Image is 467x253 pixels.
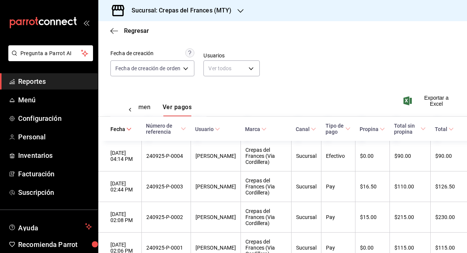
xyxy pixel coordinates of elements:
span: Recomienda Parrot [18,239,92,250]
span: Propina [360,126,385,132]
div: Crepas del Frances (Via Cordillera) [245,147,287,165]
span: Reportes [18,76,92,86]
div: [DATE] 02:44 PM [110,180,137,193]
div: Ver todos [203,60,259,76]
span: Canal [296,126,316,132]
button: Ver pagos [163,103,192,116]
div: $126.50 [435,184,455,190]
span: Tipo de pago [326,123,351,135]
div: $230.00 [435,214,455,220]
div: Crepas del Frances (Via Cordillera) [245,208,287,226]
div: [PERSON_NAME] [195,153,236,159]
div: Sucursal [296,153,317,159]
div: $215.00 [394,214,426,220]
a: Pregunta a Parrot AI [5,55,93,63]
div: $15.00 [360,214,385,220]
div: $115.00 [394,245,426,251]
div: Pay [326,184,351,190]
span: Ayuda [18,222,82,231]
span: Pregunta a Parrot AI [20,49,81,57]
div: Pay [326,214,351,220]
div: 240925-P-0004 [146,153,186,159]
span: Facturación [18,169,92,179]
div: $90.00 [394,153,426,159]
span: Fecha de creación de orden [115,65,180,72]
span: Fecha [110,126,132,132]
span: Personal [18,132,92,142]
span: Regresar [124,27,149,34]
div: 240925-P-0002 [146,214,186,220]
span: Suscripción [18,187,92,197]
label: Usuarios [203,53,259,58]
div: [PERSON_NAME] [195,184,236,190]
span: Menú [18,95,92,105]
span: Configuración [18,113,92,123]
span: Total [435,126,454,132]
div: [PERSON_NAME] [195,214,236,220]
button: Regresar [110,27,149,34]
div: $0.00 [360,245,385,251]
div: Sucursal [296,214,317,220]
button: Pregunta a Parrot AI [8,45,93,61]
span: Número de referencia [146,123,186,135]
button: Exportar a Excel [405,95,455,107]
div: $16.50 [360,184,385,190]
div: Crepas del Frances (Via Cordillera) [245,177,287,196]
div: [PERSON_NAME] [195,245,236,251]
h3: Sucursal: Crepas del Frances (MTY) [126,6,231,15]
div: Sucursal [296,184,317,190]
div: $115.00 [435,245,455,251]
div: 240925-P-0001 [146,245,186,251]
div: [DATE] 04:14 PM [110,150,137,162]
span: Marca [245,126,267,132]
div: $110.00 [394,184,426,190]
div: Efectivo [326,153,351,159]
span: Usuario [195,126,220,132]
div: $0.00 [360,153,385,159]
div: Sucursal [296,245,317,251]
div: 240925-P-0003 [146,184,186,190]
span: Total sin propina [394,123,426,135]
span: Inventarios [18,150,92,160]
div: navigation tabs [115,103,169,116]
div: $90.00 [435,153,455,159]
div: [DATE] 02:08 PM [110,211,137,223]
div: Pay [326,245,351,251]
div: Fecha de creación [110,49,154,57]
button: open_drawer_menu [83,20,89,26]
